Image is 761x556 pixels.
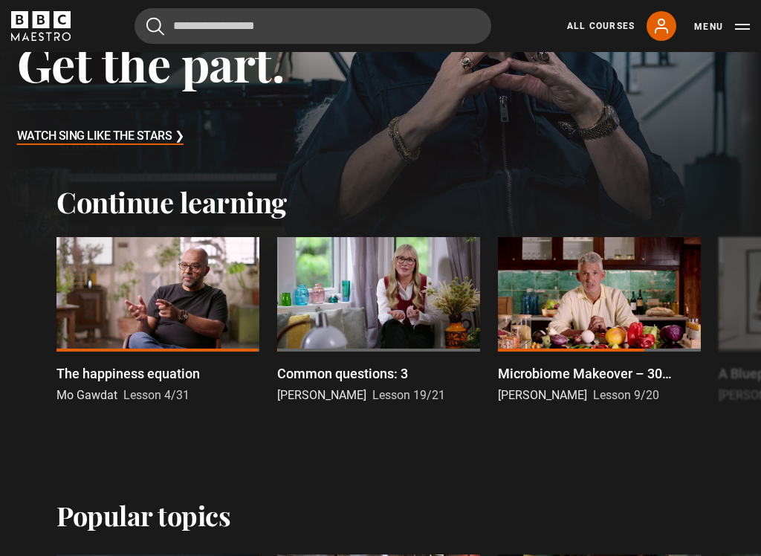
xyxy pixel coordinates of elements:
a: All Courses [567,19,635,33]
p: The happiness equation [56,363,200,384]
button: Submit the search query [146,17,164,36]
h2: Continue learning [56,185,705,219]
h3: Watch Sing Like the Stars ❯ [17,126,184,148]
a: Microbiome Makeover – 30 Plants a Week [PERSON_NAME] Lesson 9/20 [498,237,701,404]
p: Common questions: 3 [277,363,408,384]
a: Common questions: 3 [PERSON_NAME] Lesson 19/21 [277,237,480,404]
button: Toggle navigation [694,19,750,34]
span: Lesson 19/21 [372,388,445,402]
span: Lesson 4/31 [123,388,190,402]
span: Lesson 9/20 [593,388,659,402]
span: [PERSON_NAME] [277,388,366,402]
p: Microbiome Makeover – 30 Plants a Week [498,363,701,384]
svg: BBC Maestro [11,11,71,41]
a: The happiness equation Mo Gawdat Lesson 4/31 [56,237,259,404]
h2: Popular topics [56,500,230,531]
span: Mo Gawdat [56,388,117,402]
input: Search [135,8,491,44]
span: [PERSON_NAME] [498,388,587,402]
